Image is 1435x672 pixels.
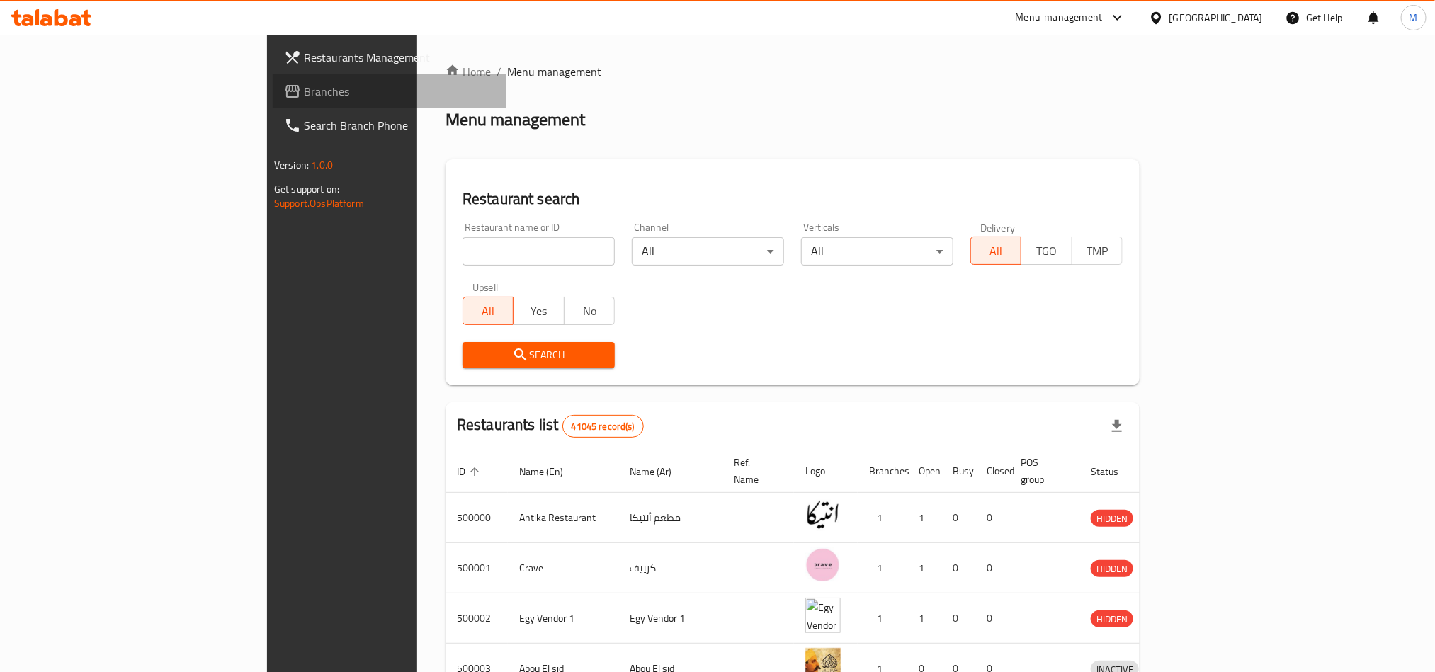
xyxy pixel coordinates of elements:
td: 0 [941,493,975,543]
a: Restaurants Management [273,40,506,74]
span: All [977,241,1016,261]
td: 0 [941,593,975,644]
span: HIDDEN [1091,611,1133,627]
button: No [564,297,615,325]
div: All [801,237,953,266]
td: Egy Vendor 1 [508,593,618,644]
td: 0 [975,593,1009,644]
h2: Menu management [446,108,585,131]
button: Yes [513,297,564,325]
td: 1 [858,493,907,543]
span: Menu management [507,63,601,80]
h2: Restaurants list [457,414,644,438]
td: 1 [907,493,941,543]
div: HIDDEN [1091,560,1133,577]
span: Yes [519,301,558,321]
td: مطعم أنتيكا [618,493,722,543]
span: Ref. Name [734,454,777,488]
span: Status [1091,463,1137,480]
td: 1 [907,593,941,644]
span: Name (En) [519,463,582,480]
div: [GEOGRAPHIC_DATA] [1169,10,1263,25]
h2: Restaurant search [463,188,1123,210]
span: M [1410,10,1418,25]
td: 1 [907,543,941,593]
span: 1.0.0 [311,156,333,174]
a: Support.OpsPlatform [274,194,364,212]
span: Get support on: [274,180,339,198]
td: 0 [975,493,1009,543]
span: Restaurants Management [304,49,495,66]
span: HIDDEN [1091,511,1133,527]
button: TGO [1021,237,1072,265]
span: Search [474,346,603,364]
div: Menu-management [1016,9,1103,26]
span: POS group [1021,454,1062,488]
th: Closed [975,450,1009,493]
td: 1 [858,593,907,644]
th: Open [907,450,941,493]
td: كرييف [618,543,722,593]
td: Crave [508,543,618,593]
a: Branches [273,74,506,108]
th: Busy [941,450,975,493]
div: Total records count [562,415,644,438]
span: ID [457,463,484,480]
label: Delivery [980,222,1016,232]
div: All [632,237,784,266]
button: All [463,297,514,325]
button: All [970,237,1021,265]
span: 41045 record(s) [563,420,643,433]
td: Egy Vendor 1 [618,593,722,644]
input: Search for restaurant name or ID.. [463,237,615,266]
th: Logo [794,450,858,493]
span: Search Branch Phone [304,117,495,134]
button: Search [463,342,615,368]
a: Search Branch Phone [273,108,506,142]
img: Egy Vendor 1 [805,598,841,633]
th: Branches [858,450,907,493]
td: 1 [858,543,907,593]
span: All [469,301,508,321]
nav: breadcrumb [446,63,1140,80]
span: No [570,301,609,321]
div: HIDDEN [1091,510,1133,527]
span: Branches [304,83,495,100]
img: Antika Restaurant [805,497,841,533]
td: 0 [941,543,975,593]
div: Export file [1100,409,1134,443]
span: TGO [1027,241,1066,261]
td: 0 [975,543,1009,593]
td: Antika Restaurant [508,493,618,543]
span: HIDDEN [1091,561,1133,577]
button: TMP [1072,237,1123,265]
img: Crave [805,547,841,583]
span: Version: [274,156,309,174]
span: Name (Ar) [630,463,690,480]
label: Upsell [472,283,499,292]
span: TMP [1078,241,1117,261]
